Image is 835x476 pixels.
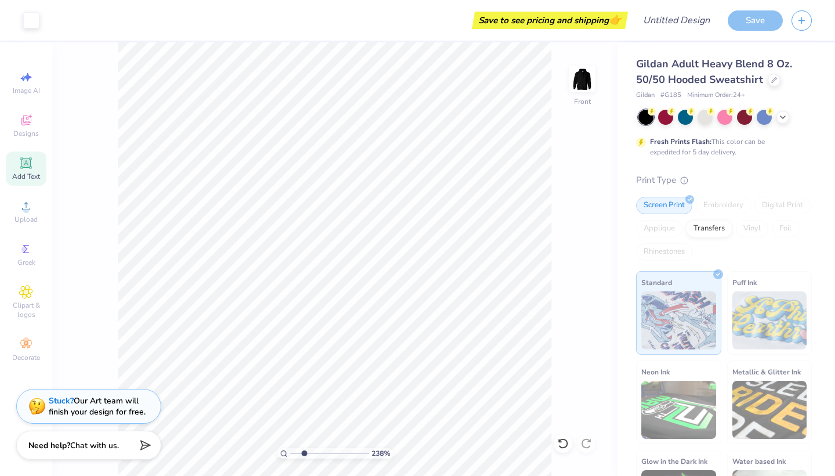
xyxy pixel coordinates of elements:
span: # G185 [660,91,681,100]
div: Transfers [686,220,732,237]
span: Gildan [636,91,655,100]
div: Screen Print [636,197,692,214]
div: Vinyl [736,220,768,237]
div: Applique [636,220,682,237]
img: Standard [641,291,716,349]
strong: Stuck? [49,395,74,406]
input: Untitled Design [634,9,719,32]
strong: Need help? [28,440,70,451]
img: Neon Ink [641,381,716,439]
div: Foil [772,220,799,237]
div: Embroidery [696,197,751,214]
span: Minimum Order: 24 + [687,91,745,100]
div: Digital Print [754,197,811,214]
span: Add Text [12,172,40,181]
div: This color can be expedited for 5 day delivery. [650,136,793,157]
span: Decorate [12,353,40,362]
div: Front [574,96,591,107]
span: Metallic & Glitter Ink [732,366,801,378]
img: Metallic & Glitter Ink [732,381,807,439]
span: Neon Ink [641,366,670,378]
span: Chat with us. [70,440,119,451]
span: Gildan Adult Heavy Blend 8 Oz. 50/50 Hooded Sweatshirt [636,57,792,86]
div: Rhinestones [636,243,692,261]
span: Designs [13,129,39,138]
span: Puff Ink [732,276,757,289]
strong: Fresh Prints Flash: [650,137,711,146]
span: Glow in the Dark Ink [641,455,707,467]
span: 👉 [609,13,622,27]
span: Greek [17,258,35,267]
span: Upload [14,215,38,224]
span: Clipart & logos [6,301,46,319]
span: 238 % [372,448,390,459]
div: Save to see pricing and shipping [475,12,625,29]
img: Front [571,67,594,91]
img: Puff Ink [732,291,807,349]
div: Print Type [636,174,812,187]
span: Image AI [13,86,40,95]
div: Our Art team will finish your design for free. [49,395,146,417]
span: Standard [641,276,672,289]
span: Water based Ink [732,455,786,467]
